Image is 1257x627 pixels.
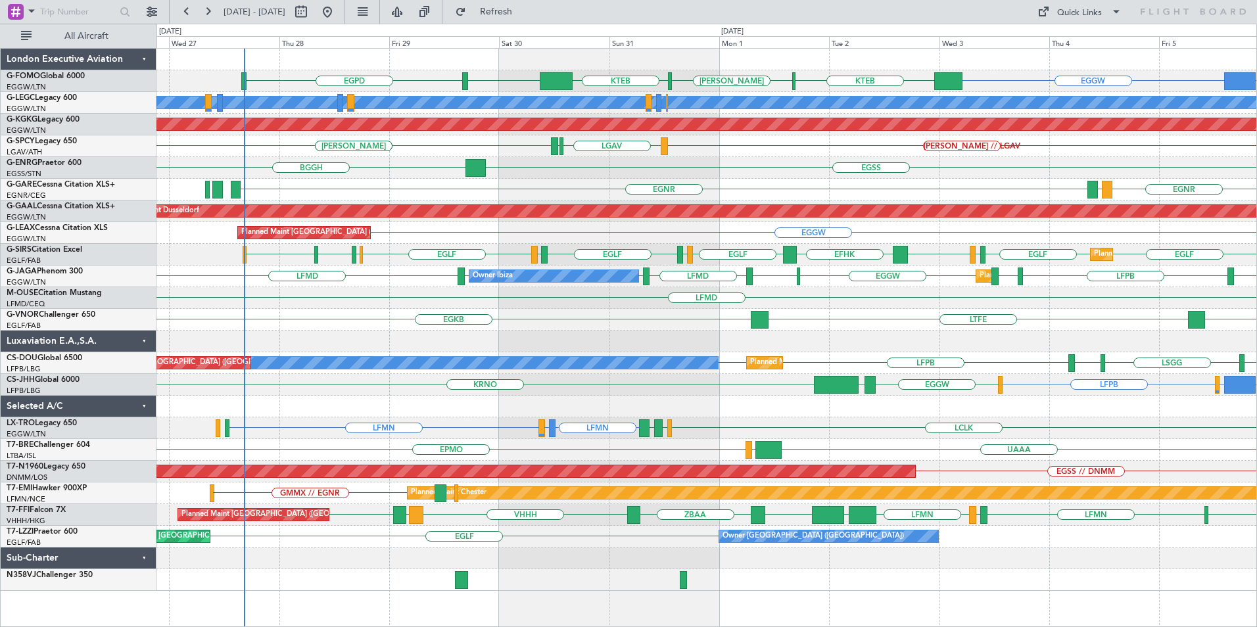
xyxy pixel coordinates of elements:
[181,505,401,524] div: Planned Maint [GEOGRAPHIC_DATA] ([GEOGRAPHIC_DATA] Intl)
[7,191,46,200] a: EGNR/CEG
[95,353,302,373] div: Planned Maint [GEOGRAPHIC_DATA] ([GEOGRAPHIC_DATA])
[7,202,37,210] span: G-GAAL
[723,526,904,546] div: Owner [GEOGRAPHIC_DATA] ([GEOGRAPHIC_DATA])
[224,6,285,18] span: [DATE] - [DATE]
[7,463,43,471] span: T7-N1960
[7,386,41,396] a: LFPB/LBG
[7,159,37,167] span: G-ENRG
[7,571,93,579] a: N358VJChallenger 350
[609,36,719,48] div: Sun 31
[389,36,499,48] div: Fri 29
[7,181,115,189] a: G-GARECessna Citation XLS+
[7,212,46,222] a: EGGW/LTN
[721,26,744,37] div: [DATE]
[7,538,41,547] a: EGLF/FAB
[279,36,389,48] div: Thu 28
[7,137,35,145] span: G-SPCY
[939,36,1049,48] div: Wed 3
[7,256,41,266] a: EGLF/FAB
[750,353,957,373] div: Planned Maint [GEOGRAPHIC_DATA] ([GEOGRAPHIC_DATA])
[499,36,609,48] div: Sat 30
[411,483,486,503] div: Planned Maint Chester
[449,1,528,22] button: Refresh
[7,267,83,275] a: G-JAGAPhenom 300
[7,376,80,384] a: CS-JHHGlobal 6000
[99,526,316,546] div: Unplanned Maint [GEOGRAPHIC_DATA] ([GEOGRAPHIC_DATA])
[7,137,77,145] a: G-SPCYLegacy 650
[7,516,45,526] a: VHHH/HKG
[7,473,47,482] a: DNMM/LOS
[7,246,32,254] span: G-SIRS
[7,506,30,514] span: T7-FFI
[7,267,37,275] span: G-JAGA
[7,451,36,461] a: LTBA/ISL
[7,528,34,536] span: T7-LZZI
[7,126,46,135] a: EGGW/LTN
[7,571,36,579] span: N358VJ
[159,26,181,37] div: [DATE]
[241,223,448,243] div: Planned Maint [GEOGRAPHIC_DATA] ([GEOGRAPHIC_DATA])
[7,202,115,210] a: G-GAALCessna Citation XLS+
[7,94,35,102] span: G-LEGC
[7,484,32,492] span: T7-EMI
[7,116,80,124] a: G-KGKGLegacy 600
[7,277,46,287] a: EGGW/LTN
[7,72,40,80] span: G-FOMO
[7,234,46,244] a: EGGW/LTN
[7,311,39,319] span: G-VNOR
[7,159,82,167] a: G-ENRGPraetor 600
[7,311,95,319] a: G-VNORChallenger 650
[7,289,38,297] span: M-OUSE
[7,224,108,232] a: G-LEAXCessna Citation XLS
[719,36,829,48] div: Mon 1
[7,376,35,384] span: CS-JHH
[7,181,37,189] span: G-GARE
[7,224,35,232] span: G-LEAX
[7,169,41,179] a: EGSS/STN
[169,36,279,48] div: Wed 27
[7,494,45,504] a: LFMN/NCE
[7,484,87,492] a: T7-EMIHawker 900XP
[7,82,46,92] a: EGGW/LTN
[7,506,66,514] a: T7-FFIFalcon 7X
[7,246,82,254] a: G-SIRSCitation Excel
[7,364,41,374] a: LFPB/LBG
[1057,7,1102,20] div: Quick Links
[7,463,85,471] a: T7-N1960Legacy 650
[7,441,90,449] a: T7-BREChallenger 604
[14,26,143,47] button: All Aircraft
[7,147,42,157] a: LGAV/ATH
[7,354,82,362] a: CS-DOUGlobal 6500
[7,441,34,449] span: T7-BRE
[7,354,37,362] span: CS-DOU
[34,32,139,41] span: All Aircraft
[7,289,102,297] a: M-OUSECitation Mustang
[469,7,524,16] span: Refresh
[7,321,41,331] a: EGLF/FAB
[7,299,45,309] a: LFMD/CEQ
[829,36,939,48] div: Tue 2
[7,72,85,80] a: G-FOMOGlobal 6000
[40,2,116,22] input: Trip Number
[113,201,199,221] div: Planned Maint Dusseldorf
[980,266,1187,286] div: Planned Maint [GEOGRAPHIC_DATA] ([GEOGRAPHIC_DATA])
[473,266,513,286] div: Owner Ibiza
[7,419,77,427] a: LX-TROLegacy 650
[7,116,37,124] span: G-KGKG
[7,429,46,439] a: EGGW/LTN
[1031,1,1128,22] button: Quick Links
[7,419,35,427] span: LX-TRO
[7,94,77,102] a: G-LEGCLegacy 600
[7,528,78,536] a: T7-LZZIPraetor 600
[7,104,46,114] a: EGGW/LTN
[1049,36,1159,48] div: Thu 4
